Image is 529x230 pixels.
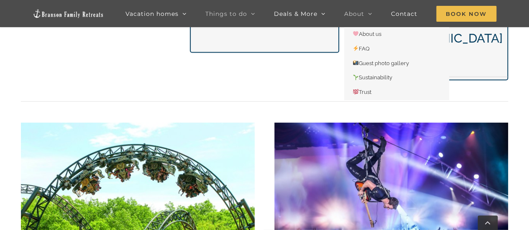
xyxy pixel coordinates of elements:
span: Trust [353,89,371,95]
img: 🌱 [353,75,358,80]
a: 🩷About us [344,27,449,42]
span: Things to do [205,11,247,17]
span: FAQ [353,45,370,52]
span: Contact [391,11,417,17]
a: 📸Guest photo gallery [344,56,449,71]
span: About [344,11,364,17]
span: Guest photo gallery [353,60,409,66]
span: Sustainability [353,74,392,81]
span: Vacation homes [125,11,179,17]
img: 💯 [353,89,358,94]
span: About us [353,31,381,37]
a: 💯Trust [344,85,449,100]
span: Deals & More [274,11,317,17]
span: Book Now [436,6,496,22]
img: Branson Family Retreats Logo [33,9,104,18]
img: ⚡️ [353,45,358,51]
a: 🌱Sustainability [344,71,449,85]
img: 📸 [353,60,358,66]
a: ⚡️FAQ [344,42,449,56]
img: 🩷 [353,31,358,36]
